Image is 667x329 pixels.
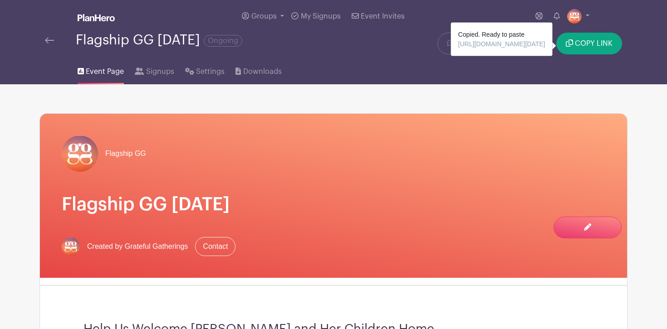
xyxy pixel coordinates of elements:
span: Groups [251,13,277,20]
span: Created by Grateful Gatherings [87,241,188,252]
a: Message [437,33,495,54]
img: gg-logo-planhero-final.png [62,135,98,172]
a: Settings [185,55,225,84]
span: Ongoing [204,35,242,47]
a: Signups [135,55,174,84]
span: Event Page [86,66,124,77]
h1: Flagship GG [DATE] [62,194,605,215]
span: Event Invites [361,13,405,20]
img: gg-logo-planhero-final.png [567,9,582,24]
a: Event Page [78,55,124,84]
img: back-arrow-29a5d9b10d5bd6ae65dc969a981735edf675c4d7a1fe02e03b50dbd4ba3cdb55.svg [45,37,54,44]
span: Signups [146,66,174,77]
img: gg-logo-planhero-final.png [62,237,80,256]
span: [URL][DOMAIN_NAME][DATE] [458,40,545,48]
span: Flagship GG [105,148,146,159]
span: Settings [196,66,225,77]
span: COPY LINK [575,40,613,47]
button: COPY LINK [556,33,622,54]
img: logo_white-6c42ec7e38ccf1d336a20a19083b03d10ae64f83f12c07503d8b9e83406b4c7d.svg [78,14,115,21]
div: Flagship GG [DATE] [76,33,242,48]
a: Contact [195,237,235,256]
span: My Signups [301,13,341,20]
a: Downloads [235,55,281,84]
span: Downloads [243,66,282,77]
div: Copied. Ready to paste [451,23,553,56]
